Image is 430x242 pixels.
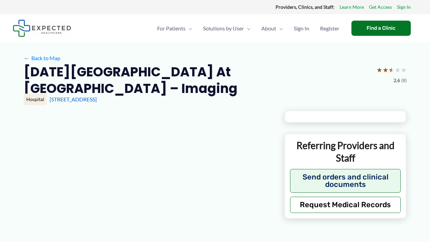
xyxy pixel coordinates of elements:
[288,17,315,40] a: Sign In
[382,64,389,76] span: ★
[290,197,401,213] button: Request Medical Records
[185,17,192,40] span: Menu Toggle
[320,17,339,40] span: Register
[50,96,97,102] a: [STREET_ADDRESS]
[198,17,256,40] a: Solutions by UserMenu Toggle
[152,17,198,40] a: For PatientsMenu Toggle
[24,55,30,61] span: ←
[290,139,401,164] p: Referring Providers and Staff
[276,4,335,10] strong: Providers, Clinics, and Staff:
[369,3,392,11] a: Get Access
[376,64,382,76] span: ★
[24,94,47,105] div: Hospital
[24,53,60,63] a: ←Back to Map
[13,20,71,37] img: Expected Healthcare Logo - side, dark font, small
[261,17,276,40] span: About
[395,64,401,76] span: ★
[401,76,407,85] span: (8)
[397,3,411,11] a: Sign In
[315,17,345,40] a: Register
[256,17,288,40] a: AboutMenu Toggle
[340,3,364,11] a: Learn More
[394,76,400,85] span: 2.6
[244,17,251,40] span: Menu Toggle
[24,64,371,97] h2: [DATE][GEOGRAPHIC_DATA] at [GEOGRAPHIC_DATA] – Imaging
[389,64,395,76] span: ★
[401,64,407,76] span: ★
[152,17,345,40] nav: Primary Site Navigation
[290,169,401,193] button: Send orders and clinical documents
[294,17,309,40] span: Sign In
[157,17,185,40] span: For Patients
[351,21,411,36] a: Find a Clinic
[276,17,283,40] span: Menu Toggle
[203,17,244,40] span: Solutions by User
